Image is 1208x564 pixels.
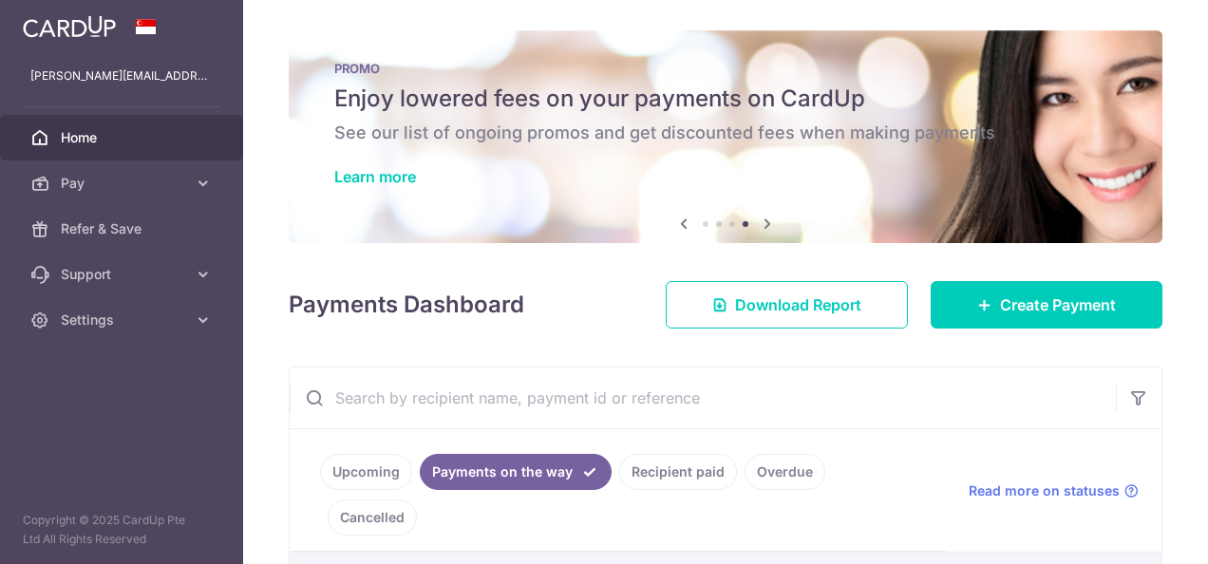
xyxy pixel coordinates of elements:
span: Pay [61,174,186,193]
span: Create Payment [1000,293,1116,316]
input: Search by recipient name, payment id or reference [290,367,1116,428]
p: PROMO [334,61,1117,76]
h4: Payments Dashboard [289,288,524,322]
h5: Enjoy lowered fees on your payments on CardUp [334,84,1117,114]
h6: See our list of ongoing promos and get discounted fees when making payments [334,122,1117,144]
span: Support [61,265,186,284]
span: Refer & Save [61,219,186,238]
img: CardUp [23,15,116,38]
a: Recipient paid [619,454,737,490]
a: Overdue [745,454,825,490]
span: Settings [61,310,186,329]
p: [PERSON_NAME][EMAIL_ADDRESS][DOMAIN_NAME] [30,66,213,85]
a: Learn more [334,167,416,186]
a: Upcoming [320,454,412,490]
a: Download Report [666,281,908,329]
a: Cancelled [328,499,417,536]
a: Create Payment [931,281,1162,329]
a: Read more on statuses [969,481,1139,500]
iframe: Opens a widget where you can find more information [1086,507,1189,555]
span: Home [61,128,186,147]
span: Read more on statuses [969,481,1120,500]
a: Payments on the way [420,454,612,490]
img: Latest Promos banner [289,30,1162,243]
span: Download Report [735,293,861,316]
